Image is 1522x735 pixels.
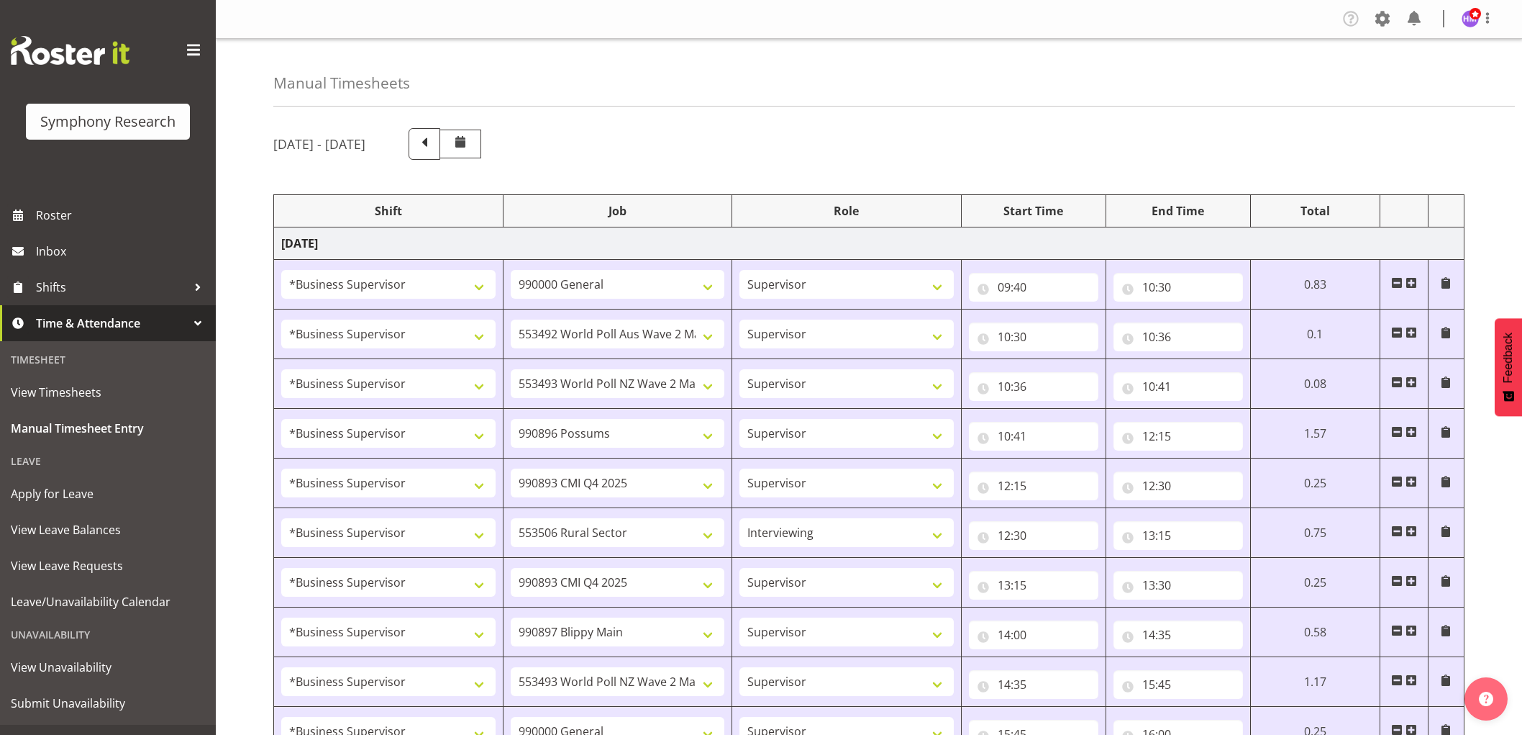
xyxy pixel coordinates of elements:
[273,136,365,152] h5: [DATE] - [DATE]
[273,75,410,91] h4: Manual Timesheets
[36,240,209,262] span: Inbox
[274,227,1464,260] td: [DATE]
[739,202,954,220] div: Role
[1250,657,1380,707] td: 1.17
[1250,608,1380,657] td: 0.58
[4,548,212,584] a: View Leave Requests
[1250,310,1380,359] td: 0.1
[969,521,1098,550] input: Click to select...
[1113,621,1243,649] input: Click to select...
[4,649,212,685] a: View Unavailability
[11,519,205,541] span: View Leave Balances
[1250,409,1380,459] td: 1.57
[11,483,205,505] span: Apply for Leave
[1113,323,1243,351] input: Click to select...
[11,693,205,714] span: Submit Unavailability
[4,345,212,374] div: Timesheet
[969,273,1098,302] input: Click to select...
[969,323,1098,351] input: Click to select...
[11,382,205,403] span: View Timesheets
[1495,318,1522,416] button: Feedback - Show survey
[1250,359,1380,409] td: 0.08
[1113,670,1243,699] input: Click to select...
[4,584,212,620] a: Leave/Unavailability Calendar
[1113,273,1243,302] input: Click to select...
[4,685,212,721] a: Submit Unavailability
[969,670,1098,699] input: Click to select...
[4,512,212,548] a: View Leave Balances
[11,36,129,65] img: Rosterit website logo
[11,657,205,678] span: View Unavailability
[11,555,205,577] span: View Leave Requests
[969,422,1098,451] input: Click to select...
[1250,508,1380,558] td: 0.75
[1250,260,1380,310] td: 0.83
[11,418,205,439] span: Manual Timesheet Entry
[1250,459,1380,508] td: 0.25
[1258,202,1372,220] div: Total
[969,472,1098,500] input: Click to select...
[36,204,209,226] span: Roster
[1479,692,1493,706] img: help-xxl-2.png
[36,276,187,298] span: Shifts
[969,571,1098,600] input: Click to select...
[1113,372,1243,401] input: Click to select...
[1113,202,1243,220] div: End Time
[1502,333,1515,383] span: Feedback
[4,374,212,410] a: View Timesheets
[969,621,1098,649] input: Click to select...
[1250,558,1380,608] td: 0.25
[4,620,212,649] div: Unavailability
[1462,10,1479,27] img: hitesh-makan1261.jpg
[1113,571,1243,600] input: Click to select...
[281,202,496,220] div: Shift
[40,111,176,132] div: Symphony Research
[511,202,725,220] div: Job
[4,410,212,446] a: Manual Timesheet Entry
[11,591,205,613] span: Leave/Unavailability Calendar
[969,202,1098,220] div: Start Time
[1113,521,1243,550] input: Click to select...
[1113,472,1243,500] input: Click to select...
[36,312,187,334] span: Time & Attendance
[4,446,212,476] div: Leave
[4,476,212,512] a: Apply for Leave
[969,372,1098,401] input: Click to select...
[1113,422,1243,451] input: Click to select...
